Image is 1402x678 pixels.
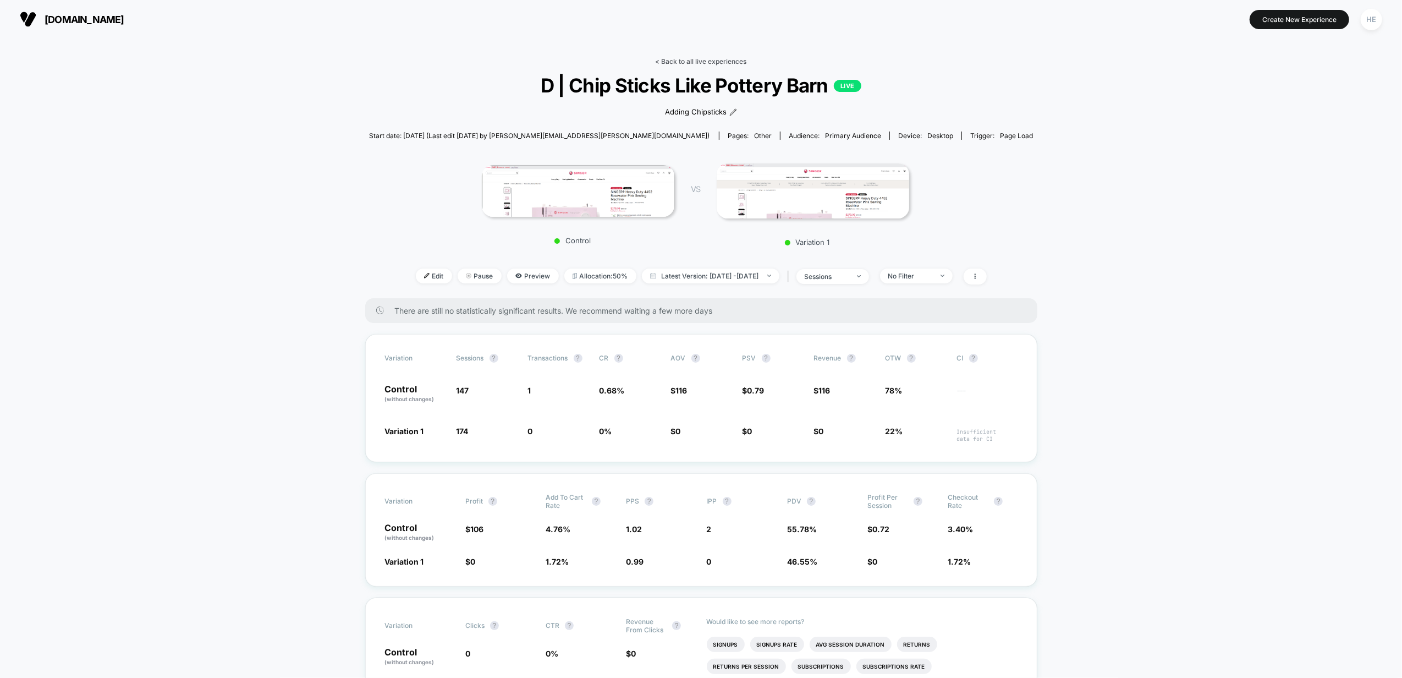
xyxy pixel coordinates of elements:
[1357,8,1385,31] button: HE
[787,557,817,566] span: 46.55 %
[691,184,700,194] span: VS
[626,557,644,566] span: 0.99
[948,493,988,510] span: Checkout Rate
[395,306,1015,315] span: There are still no statistically significant results. We recommend waiting a few more days
[476,236,669,245] p: Control
[490,621,499,630] button: ?
[957,354,1018,363] span: CI
[834,80,861,92] p: LIVE
[385,557,424,566] span: Variation 1
[642,269,779,283] span: Latest Version: [DATE] - [DATE]
[465,621,485,630] span: Clicks
[707,659,786,674] li: Returns Per Session
[886,427,903,436] span: 22%
[994,497,1003,506] button: ?
[600,427,612,436] span: 0 %
[743,386,765,395] span: $
[888,272,932,280] div: No Filter
[707,524,712,534] span: 2
[810,637,892,652] li: Avg Session Duration
[889,132,961,140] span: Device:
[1361,9,1382,30] div: HE
[507,269,559,283] span: Preview
[385,385,446,403] p: Control
[465,557,475,566] span: $
[488,497,497,506] button: ?
[671,354,686,362] span: AOV
[907,354,916,363] button: ?
[574,354,582,363] button: ?
[470,557,475,566] span: 0
[385,659,435,665] span: (without changes)
[867,493,908,510] span: Profit Per Session
[787,524,817,534] span: 55.78 %
[466,273,471,278] img: end
[707,557,712,566] span: 0
[1250,10,1349,29] button: Create New Experience
[867,557,877,566] span: $
[969,354,978,363] button: ?
[886,354,946,363] span: OTW
[546,557,569,566] span: 1.72 %
[857,275,861,277] img: end
[941,275,944,277] img: end
[546,649,558,658] span: 0 %
[785,269,796,285] span: |
[743,354,756,362] span: PSV
[465,649,470,658] span: 0
[565,621,574,630] button: ?
[385,534,435,541] span: (without changes)
[482,165,674,217] img: Control main
[676,386,688,395] span: 116
[626,524,642,534] span: 1.02
[631,649,636,658] span: 0
[787,497,801,505] span: PDV
[600,354,609,362] span: CR
[743,427,752,436] span: $
[747,427,752,436] span: 0
[897,637,937,652] li: Returns
[656,57,747,65] a: < Back to all live experiences
[957,428,1018,442] span: Insufficient data for CI
[807,497,816,506] button: ?
[805,272,849,281] div: sessions
[957,387,1018,403] span: ---
[825,132,881,140] span: Primary Audience
[416,269,452,283] span: Edit
[458,269,502,283] span: Pause
[45,14,124,25] span: [DOMAIN_NAME]
[457,354,484,362] span: Sessions
[1000,132,1033,140] span: Page Load
[762,354,771,363] button: ?
[528,386,531,395] span: 1
[867,524,889,534] span: $
[402,74,1000,97] span: D | Chip Sticks Like Pottery Barn
[717,163,909,218] img: Variation 1 main
[546,493,586,510] span: Add To Cart Rate
[385,354,446,363] span: Variation
[17,10,128,28] button: [DOMAIN_NAME]
[847,354,856,363] button: ?
[747,386,765,395] span: 0.79
[385,648,454,666] p: Control
[750,637,804,652] li: Signups Rate
[948,524,973,534] span: 3.40 %
[465,497,483,505] span: Profit
[528,427,533,436] span: 0
[645,497,653,506] button: ?
[814,354,842,362] span: Revenue
[465,524,483,534] span: $
[457,427,469,436] span: 174
[650,273,656,278] img: calendar
[970,132,1033,140] div: Trigger:
[626,617,667,634] span: Revenue From Clicks
[626,497,639,505] span: PPS
[814,386,831,395] span: $
[707,637,745,652] li: Signups
[856,659,932,674] li: Subscriptions Rate
[528,354,568,362] span: Transactions
[819,427,824,436] span: 0
[546,621,559,630] span: CTR
[369,132,710,140] span: Start date: [DATE] (Last edit [DATE] by [PERSON_NAME][EMAIL_ADDRESS][PERSON_NAME][DOMAIN_NAME])
[626,649,636,658] span: $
